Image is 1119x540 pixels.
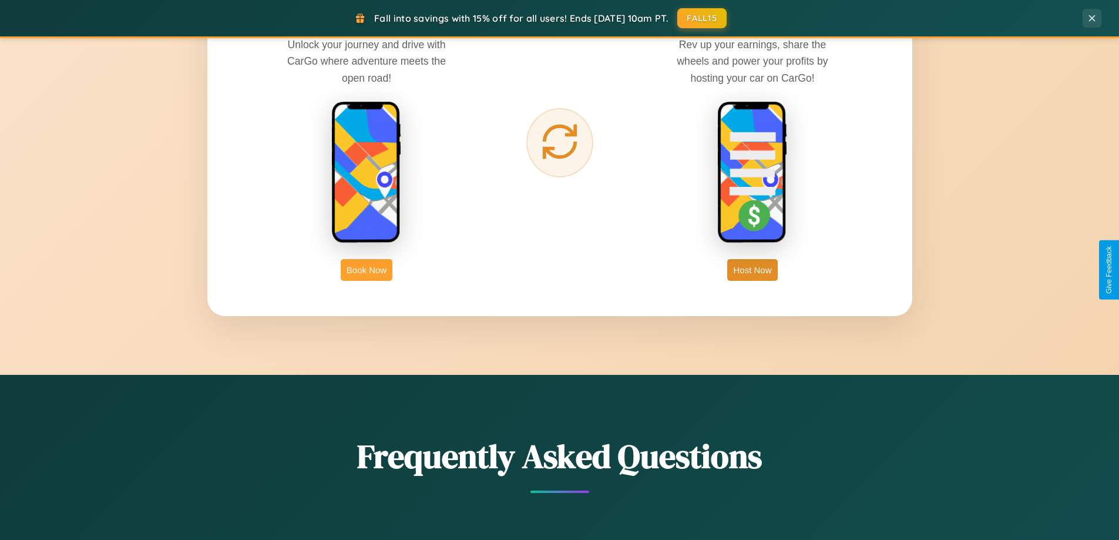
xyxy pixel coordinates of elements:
button: Book Now [341,259,392,281]
p: Rev up your earnings, share the wheels and power your profits by hosting your car on CarGo! [664,36,841,86]
h2: Frequently Asked Questions [207,434,912,479]
img: rent phone [331,101,402,244]
img: host phone [717,101,788,244]
span: Fall into savings with 15% off for all users! Ends [DATE] 10am PT. [374,12,668,24]
button: FALL15 [677,8,727,28]
p: Unlock your journey and drive with CarGo where adventure meets the open road! [278,36,455,86]
button: Host Now [727,259,777,281]
div: Give Feedback [1105,246,1113,294]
